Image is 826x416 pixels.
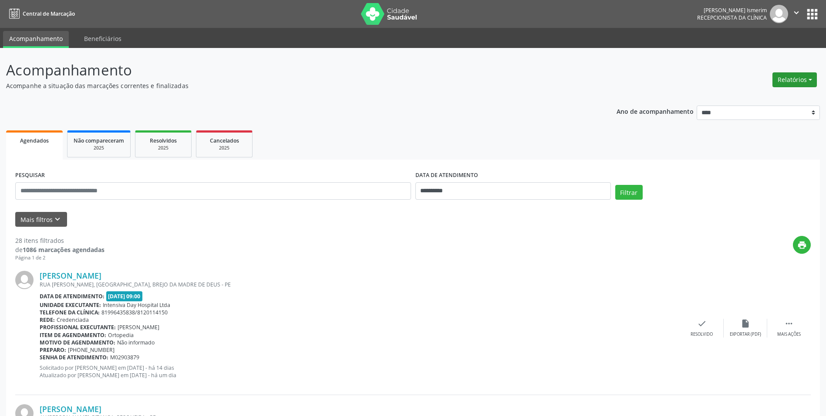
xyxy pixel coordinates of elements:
span: Credenciada [57,316,89,324]
button: Mais filtroskeyboard_arrow_down [15,212,67,227]
button: print [793,236,811,254]
button: Relatórios [772,72,817,87]
b: Profissional executante: [40,324,116,331]
div: 2025 [74,145,124,151]
b: Rede: [40,316,55,324]
p: Acompanhe a situação das marcações correntes e finalizadas [6,81,576,90]
span: Central de Marcação [23,10,75,17]
img: img [15,271,34,289]
a: Central de Marcação [6,7,75,21]
a: Beneficiários [78,31,128,46]
i:  [792,8,801,17]
span: Recepcionista da clínica [697,14,767,21]
p: Acompanhamento [6,59,576,81]
span: 81996435838/8120114150 [101,309,168,316]
div: 2025 [142,145,185,151]
i: check [697,319,707,328]
b: Senha de atendimento: [40,354,108,361]
p: Solicitado por [PERSON_NAME] em [DATE] - há 14 dias Atualizado por [PERSON_NAME] em [DATE] - há u... [40,364,680,379]
b: Preparo: [40,346,66,354]
strong: 1086 marcações agendadas [23,246,105,254]
i: print [797,240,807,250]
b: Motivo de agendamento: [40,339,115,346]
span: Cancelados [210,137,239,144]
span: Agendados [20,137,49,144]
div: de [15,245,105,254]
span: [DATE] 09:00 [106,291,143,301]
div: Mais ações [777,331,801,338]
span: Ortopedia [108,331,134,339]
b: Unidade executante: [40,301,101,309]
div: 2025 [202,145,246,151]
div: RUA [PERSON_NAME], [GEOGRAPHIC_DATA], BREJO DA MADRE DE DEUS - PE [40,281,680,288]
i: keyboard_arrow_down [53,215,62,224]
a: [PERSON_NAME] [40,404,101,414]
div: [PERSON_NAME] Ismerim [697,7,767,14]
span: Não compareceram [74,137,124,144]
button: apps [805,7,820,22]
div: Página 1 de 2 [15,254,105,262]
a: Acompanhamento [3,31,69,48]
button: Filtrar [615,185,643,200]
p: Ano de acompanhamento [617,106,694,116]
button:  [788,5,805,23]
div: Exportar (PDF) [730,331,761,338]
div: 28 itens filtrados [15,236,105,245]
span: Não informado [117,339,155,346]
span: [PHONE_NUMBER] [68,346,115,354]
b: Item de agendamento: [40,331,106,339]
span: M02903879 [110,354,139,361]
label: PESQUISAR [15,169,45,182]
div: Resolvido [691,331,713,338]
span: Intensiva Day Hospital Ltda [103,301,170,309]
label: DATA DE ATENDIMENTO [415,169,478,182]
b: Telefone da clínica: [40,309,100,316]
i:  [784,319,794,328]
span: [PERSON_NAME] [118,324,159,331]
i: insert_drive_file [741,319,750,328]
span: Resolvidos [150,137,177,144]
img: img [770,5,788,23]
a: [PERSON_NAME] [40,271,101,280]
b: Data de atendimento: [40,293,105,300]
